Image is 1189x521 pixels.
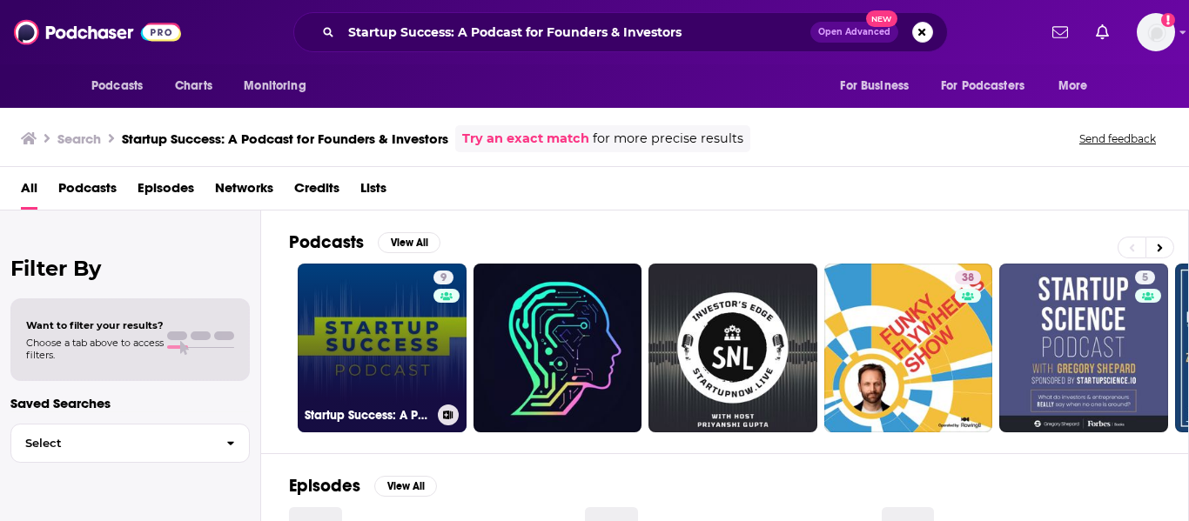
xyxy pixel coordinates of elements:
[824,264,993,432] a: 38
[593,129,743,149] span: for more precise results
[1058,74,1088,98] span: More
[341,18,810,46] input: Search podcasts, credits, & more...
[1089,17,1116,47] a: Show notifications dropdown
[10,395,250,411] p: Saved Searches
[462,129,589,149] a: Try an exact match
[57,130,101,147] h3: Search
[305,408,431,423] h3: Startup Success: A Podcast for Founders & Investors
[818,28,890,37] span: Open Advanced
[866,10,897,27] span: New
[440,270,447,287] span: 9
[26,337,164,361] span: Choose a tab above to access filters.
[955,271,981,284] a: 38
[1142,270,1148,287] span: 5
[11,438,212,449] span: Select
[215,174,273,210] a: Networks
[433,271,453,284] a: 9
[232,70,328,103] button: open menu
[962,270,974,287] span: 38
[1137,13,1175,51] span: Logged in as angelabellBL2024
[26,319,164,331] span: Want to filter your results?
[1137,13,1175,51] button: Show profile menu
[58,174,117,210] a: Podcasts
[10,256,250,281] h2: Filter By
[293,12,948,52] div: Search podcasts, credits, & more...
[289,475,360,497] h2: Episodes
[810,22,898,43] button: Open AdvancedNew
[244,74,306,98] span: Monitoring
[941,74,1024,98] span: For Podcasters
[999,264,1168,432] a: 5
[1135,271,1155,284] a: 5
[14,16,181,49] img: Podchaser - Follow, Share and Rate Podcasts
[289,231,364,253] h2: Podcasts
[21,174,37,210] a: All
[1045,17,1075,47] a: Show notifications dropdown
[1046,70,1110,103] button: open menu
[840,74,909,98] span: For Business
[10,424,250,463] button: Select
[828,70,930,103] button: open menu
[289,231,440,253] a: PodcastsView All
[1161,13,1175,27] svg: Add a profile image
[360,174,386,210] a: Lists
[138,174,194,210] a: Episodes
[374,476,437,497] button: View All
[91,74,143,98] span: Podcasts
[289,475,437,497] a: EpisodesView All
[122,130,448,147] h3: Startup Success: A Podcast for Founders & Investors
[1137,13,1175,51] img: User Profile
[930,70,1050,103] button: open menu
[79,70,165,103] button: open menu
[294,174,339,210] a: Credits
[1074,131,1161,146] button: Send feedback
[175,74,212,98] span: Charts
[378,232,440,253] button: View All
[298,264,467,432] a: 9Startup Success: A Podcast for Founders & Investors
[164,70,223,103] a: Charts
